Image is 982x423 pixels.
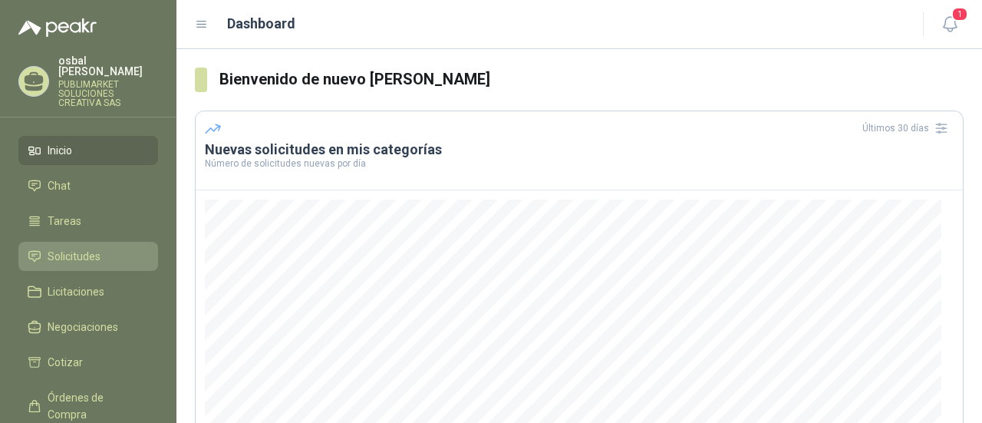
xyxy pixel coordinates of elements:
a: Licitaciones [18,277,158,306]
span: Cotizar [48,354,83,371]
span: Órdenes de Compra [48,389,143,423]
span: Inicio [48,142,72,159]
span: Licitaciones [48,283,104,300]
a: Solicitudes [18,242,158,271]
a: Inicio [18,136,158,165]
span: Negociaciones [48,319,118,335]
a: Negociaciones [18,312,158,342]
span: Tareas [48,213,81,230]
p: osbal [PERSON_NAME] [58,55,158,77]
a: Cotizar [18,348,158,377]
span: 1 [951,7,968,21]
p: PUBLIMARKET SOLUCIONES CREATIVA SAS [58,80,158,107]
span: Solicitudes [48,248,101,265]
a: Chat [18,171,158,200]
a: Tareas [18,207,158,236]
p: Número de solicitudes nuevas por día [205,159,954,168]
h1: Dashboard [227,13,295,35]
div: Últimos 30 días [862,116,954,140]
img: Logo peakr [18,18,97,37]
button: 1 [936,11,964,38]
h3: Bienvenido de nuevo [PERSON_NAME] [219,68,964,91]
h3: Nuevas solicitudes en mis categorías [205,140,954,159]
span: Chat [48,177,71,194]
